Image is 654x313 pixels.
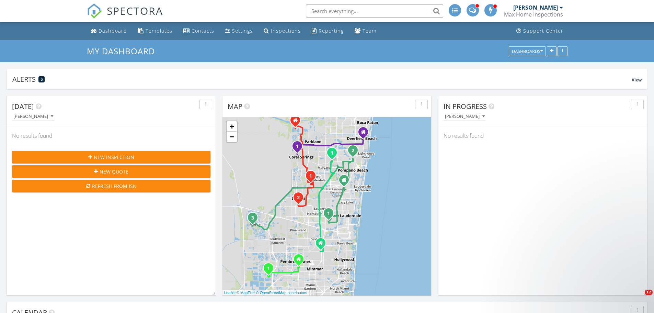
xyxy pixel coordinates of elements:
a: Settings [222,25,255,37]
i: 3 [251,216,254,221]
div: 9520 NW 18th Dr, Plantation, FL 33322 [298,197,302,201]
div: Dashboard [99,27,127,34]
div: 2518 Bay Pointe Ct, Weston, FL 33327 [253,217,257,222]
a: Dashboard [88,25,130,37]
div: [PERSON_NAME] [13,114,53,119]
a: Leaflet [224,291,236,295]
div: Refresh from ISN [18,182,205,190]
iframe: Intercom live chat [631,290,647,306]
div: 2991 NW 1st Dr, Pompano Beach, FL 33064 [353,150,357,154]
button: Dashboards [509,46,546,56]
a: My Dashboard [87,45,161,57]
i: 2 [352,148,354,153]
div: | [222,290,309,296]
a: Templates [135,25,175,37]
div: Settings [232,27,253,34]
div: 331 Nw 53 Ct, Fort Lauderdale FL 33309 [344,180,348,184]
a: Support Center [514,25,566,37]
div: Team [363,27,377,34]
a: Inspections [261,25,303,37]
div: 11601 NW 39th St, Coral Springs, FL 33065 [297,146,301,150]
div: 1820 SW 99th Terrace, Miramar FL 33025 [299,259,303,263]
i: 2 [297,195,300,200]
span: Map [228,102,242,111]
div: [PERSON_NAME] [513,4,558,11]
button: New Quote [12,165,210,178]
a: Reporting [309,25,346,37]
button: New Inspection [12,151,210,163]
span: New Inspection [94,154,134,161]
a: Team [352,25,379,37]
input: Search everything... [306,4,443,18]
i: 1 [309,174,312,179]
div: No results found [7,126,216,145]
a: Zoom in [227,121,237,132]
div: Templates [146,27,172,34]
a: © OpenStreetMap contributors [256,291,307,295]
i: 1 [267,266,270,271]
div: 651 SE 3 St, Deerfield Beach FL 33441 [363,132,367,136]
div: Max Home Inspections [504,11,563,18]
button: [PERSON_NAME] [444,112,486,121]
div: 1080 Carolina Ave, Fort Lauderdale, FL 33312 [329,213,333,217]
span: 5 [41,77,43,82]
button: Refresh from ISN [12,180,210,192]
button: [PERSON_NAME] [12,112,55,121]
img: The Best Home Inspection Software - Spectora [87,3,102,19]
div: 2659 NW 42nd Ave, Coconut Creek, FL 33066 [332,153,336,157]
i: 1 [331,151,333,156]
a: SPECTORA [87,9,163,24]
div: 8605 SW 19th St, North Lauderdale, FL 33068 [311,176,315,180]
span: View [632,77,642,83]
div: Inspections [271,27,301,34]
div: Support Center [523,27,563,34]
i: 1 [296,144,299,149]
div: 12020 Porto Way, Parkland FL 33076 [295,120,299,124]
span: SPECTORA [107,3,163,18]
i: 1 [327,211,330,216]
span: In Progress [444,102,487,111]
div: 16304 SW 48th St, Miramar, FL 33027 [268,268,273,272]
a: © MapTiler [237,291,255,295]
div: [PERSON_NAME] [445,114,485,119]
span: 12 [645,290,653,295]
span: New Quote [100,168,128,175]
div: 6330 Hope St, Hollywood FL 33024 [321,243,325,247]
div: Dashboards [512,49,543,54]
span: [DATE] [12,102,34,111]
div: Alerts [12,75,632,84]
div: No results found [438,126,647,145]
div: Contacts [192,27,214,34]
div: Reporting [319,27,344,34]
a: Zoom out [227,132,237,142]
a: Contacts [181,25,217,37]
